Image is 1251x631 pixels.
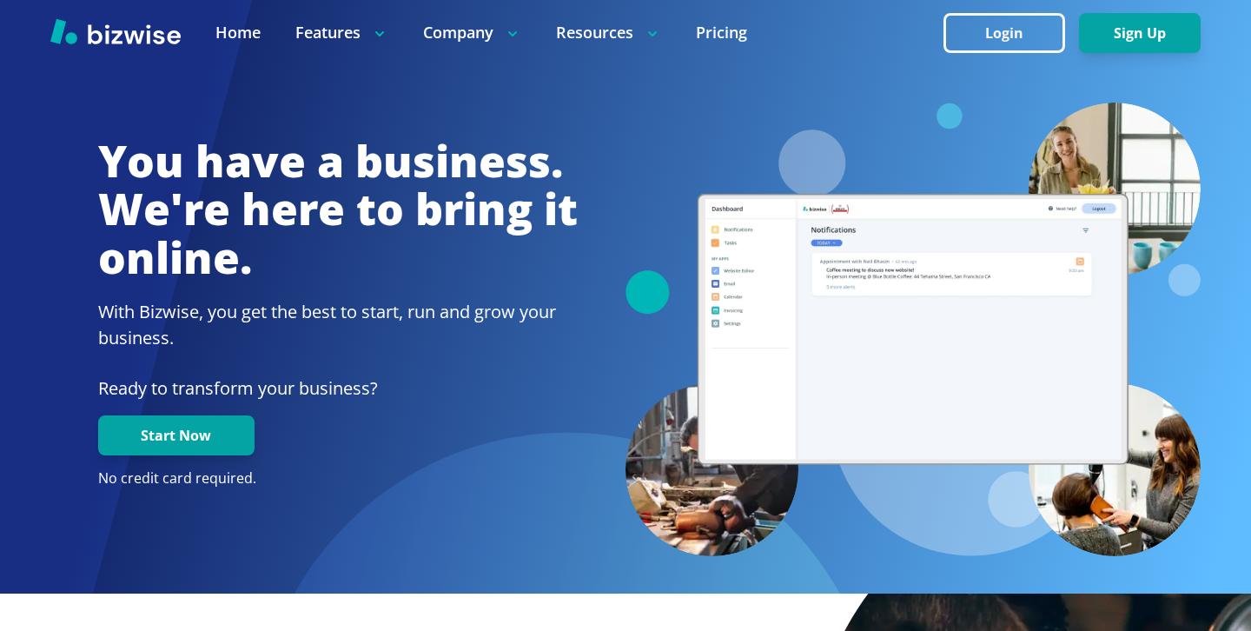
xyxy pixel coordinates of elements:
[98,469,578,488] p: No credit card required.
[1079,25,1201,42] a: Sign Up
[98,137,578,282] h1: You have a business. We're here to bring it online.
[423,22,521,43] p: Company
[556,22,661,43] p: Resources
[98,375,578,402] p: Ready to transform your business?
[1079,13,1201,53] button: Sign Up
[98,415,255,455] button: Start Now
[50,18,181,44] img: Bizwise Logo
[98,428,255,444] a: Start Now
[295,22,388,43] p: Features
[943,25,1079,42] a: Login
[98,299,578,351] h2: With Bizwise, you get the best to start, run and grow your business.
[696,22,747,43] a: Pricing
[215,22,261,43] a: Home
[943,13,1065,53] button: Login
